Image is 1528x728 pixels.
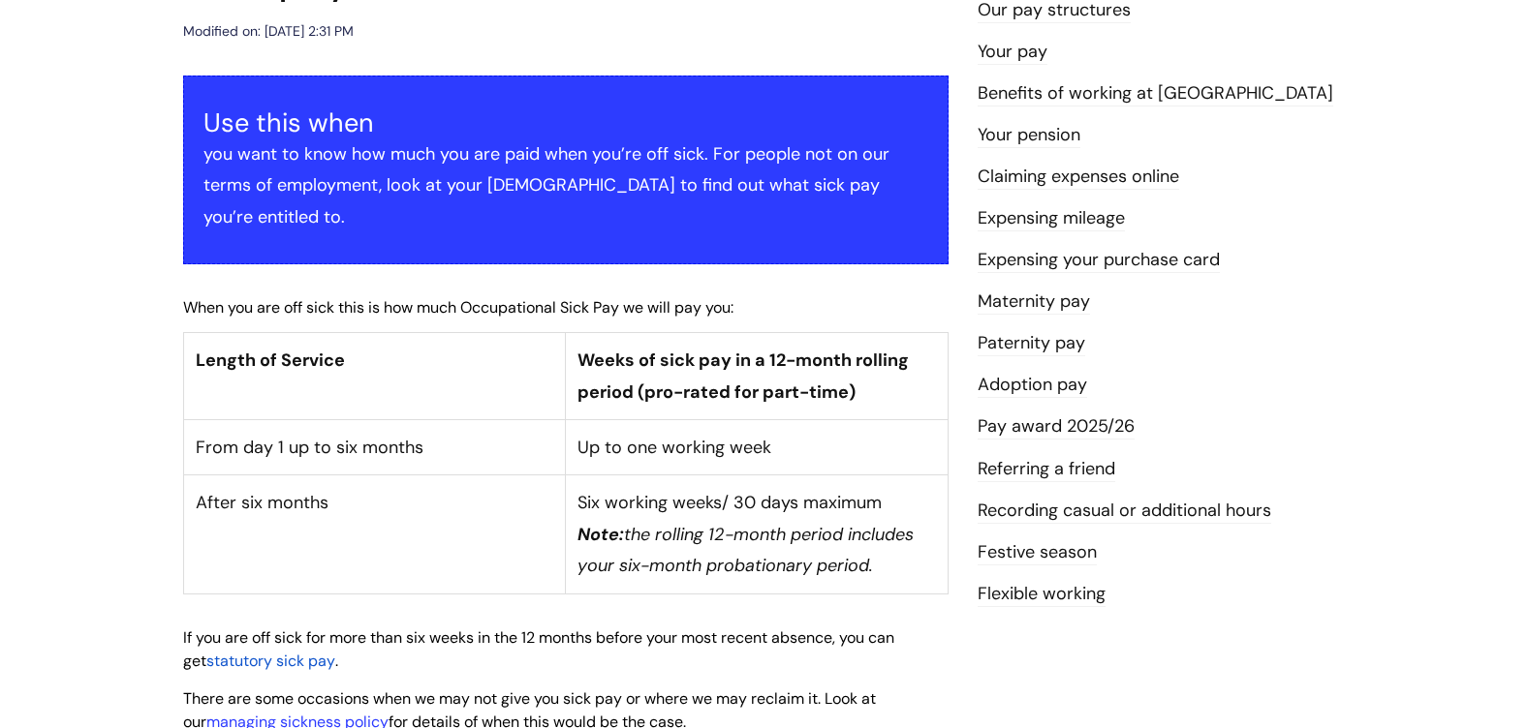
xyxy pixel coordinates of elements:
a: Flexible working [978,582,1106,607]
a: Expensing your purchase card [978,248,1220,273]
td: Six working weeks/ 30 days maximum [566,475,949,593]
a: Referring a friend [978,457,1115,482]
a: Pay award 2025/26 [978,414,1135,440]
a: Maternity pay [978,289,1090,315]
a: Your pay [978,40,1047,65]
a: Paternity pay [978,331,1085,356]
span: If you are off sick for more than six weeks in the 12 months before your most recent absence, you... [183,627,894,672]
a: Festive season [978,540,1097,565]
a: Expensing mileage [978,206,1125,231]
a: Your pension [978,123,1080,148]
th: Weeks of sick pay in a 12-month rolling period (pro-rated for part-time) [566,333,949,420]
div: Modified on: [DATE] 2:31 PM [183,19,354,44]
td: From day 1 up to six months [183,420,566,475]
p: you want to know how much you are paid when you’re off sick. For people not on our terms of emplo... [203,138,928,232]
span: When you are off sick this is how much Occupational Sick Pay we will pay you: [183,297,733,318]
em: Note: [577,523,624,546]
h3: Use this when [203,107,928,138]
a: Recording casual or additional hours [978,499,1271,524]
span: . [335,651,338,671]
a: Claiming expenses online [978,165,1179,190]
em: the rolling 12-month period includes your six-month probationary period. [577,523,914,577]
a: Benefits of working at [GEOGRAPHIC_DATA] [978,81,1333,106]
td: After six months [183,475,566,593]
td: Up to one working week [566,420,949,475]
a: statutory sick pay [206,651,335,671]
a: Adoption pay [978,373,1087,398]
th: Length of Service [183,333,566,420]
